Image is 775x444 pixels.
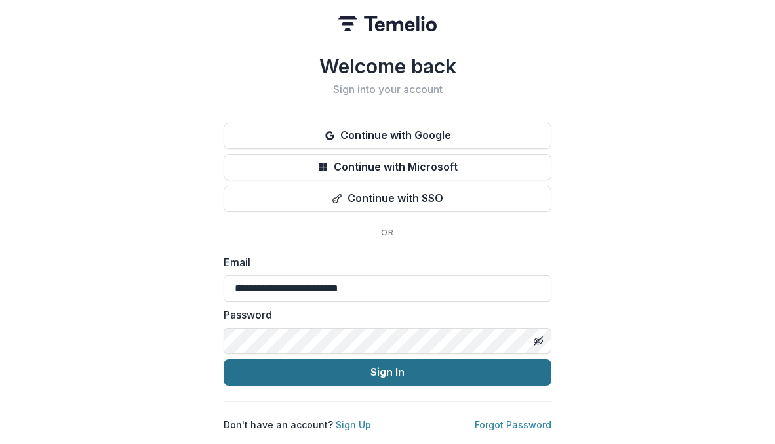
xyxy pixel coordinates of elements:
a: Forgot Password [475,419,551,430]
button: Toggle password visibility [528,331,549,352]
p: Don't have an account? [224,418,371,432]
button: Continue with Google [224,123,551,149]
h1: Welcome back [224,54,551,78]
button: Continue with SSO [224,186,551,212]
button: Continue with Microsoft [224,154,551,180]
a: Sign Up [336,419,371,430]
button: Sign In [224,359,551,386]
img: Temelio [338,16,437,31]
h2: Sign into your account [224,83,551,96]
label: Email [224,254,544,270]
label: Password [224,307,544,323]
